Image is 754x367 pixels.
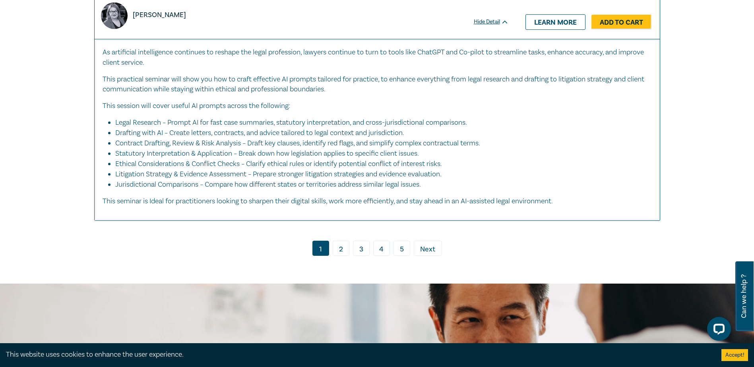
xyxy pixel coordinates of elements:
[333,241,349,256] a: 2
[414,241,442,256] a: Next
[94,341,282,361] h2: Stay informed.
[103,47,652,68] p: As artificial intelligence continues to reshape the legal profession, lawyers continue to turn to...
[740,266,748,326] span: Can we help ?
[353,241,370,256] a: 3
[312,241,329,256] a: 1
[133,10,186,20] p: [PERSON_NAME]
[103,74,652,95] p: This practical seminar will show you how to craft effective AI prompts tailored for practice, to ...
[115,118,644,128] li: Legal Research – Prompt AI for fast case summaries, statutory interpretation, and cross-jurisdict...
[701,314,734,347] iframe: LiveChat chat widget
[393,241,410,256] a: 5
[115,169,644,180] li: Litigation Strategy & Evidence Assessment – Prepare stronger litigation strategies and evidence e...
[115,180,652,190] li: Jurisdictional Comparisons – Compare how different states or territories address similar legal is...
[115,159,644,169] li: Ethical Considerations & Conflict Checks – Clarify ethical rules or identify potential conflict o...
[721,349,748,361] button: Accept cookies
[373,241,390,256] a: 4
[6,350,709,360] div: This website uses cookies to enhance the user experience.
[115,138,644,149] li: Contract Drafting, Review & Risk Analysis – Draft key clauses, identify red flags, and simplify c...
[420,244,435,255] span: Next
[115,149,644,159] li: Statutory Interpretation & Application – Break down how legislation applies to specific client is...
[101,2,128,29] img: https://s3.ap-southeast-2.amazonaws.com/leo-cussen-store-production-content/Contacts/Natalie%20Wi...
[474,18,518,26] div: Hide Detail
[103,196,652,207] p: This seminar is Ideal for practitioners looking to sharpen their digital skills, work more effici...
[591,15,651,30] a: Add to Cart
[103,101,652,111] p: This session will cover useful AI prompts across the following:
[115,128,644,138] li: Drafting with AI – Create letters, contracts, and advice tailored to legal context and jurisdiction.
[525,14,585,29] a: Learn more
